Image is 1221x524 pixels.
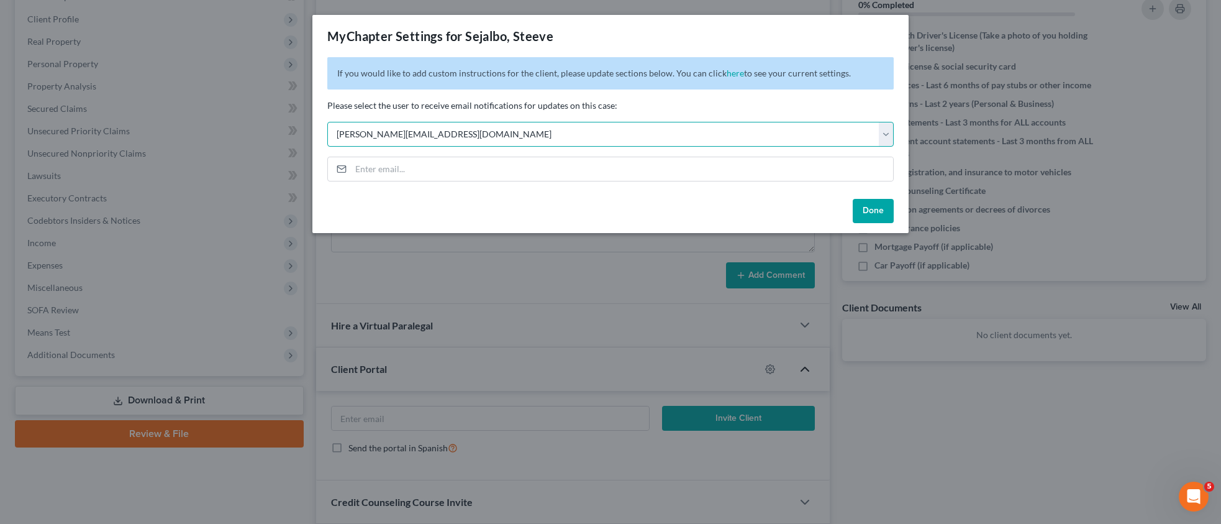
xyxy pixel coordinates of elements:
span: If you would like to add custom instructions for the client, please update sections below. [337,68,674,78]
p: Please select the user to receive email notifications for updates on this case: [327,99,894,112]
div: MyChapter Settings for Sejalbo, Steeve [327,27,553,45]
a: here [727,68,744,78]
input: Enter email... [351,157,893,181]
iframe: Intercom live chat [1179,482,1209,512]
span: You can click to see your current settings. [676,68,851,78]
span: 5 [1204,482,1214,492]
button: Done [853,199,894,224]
